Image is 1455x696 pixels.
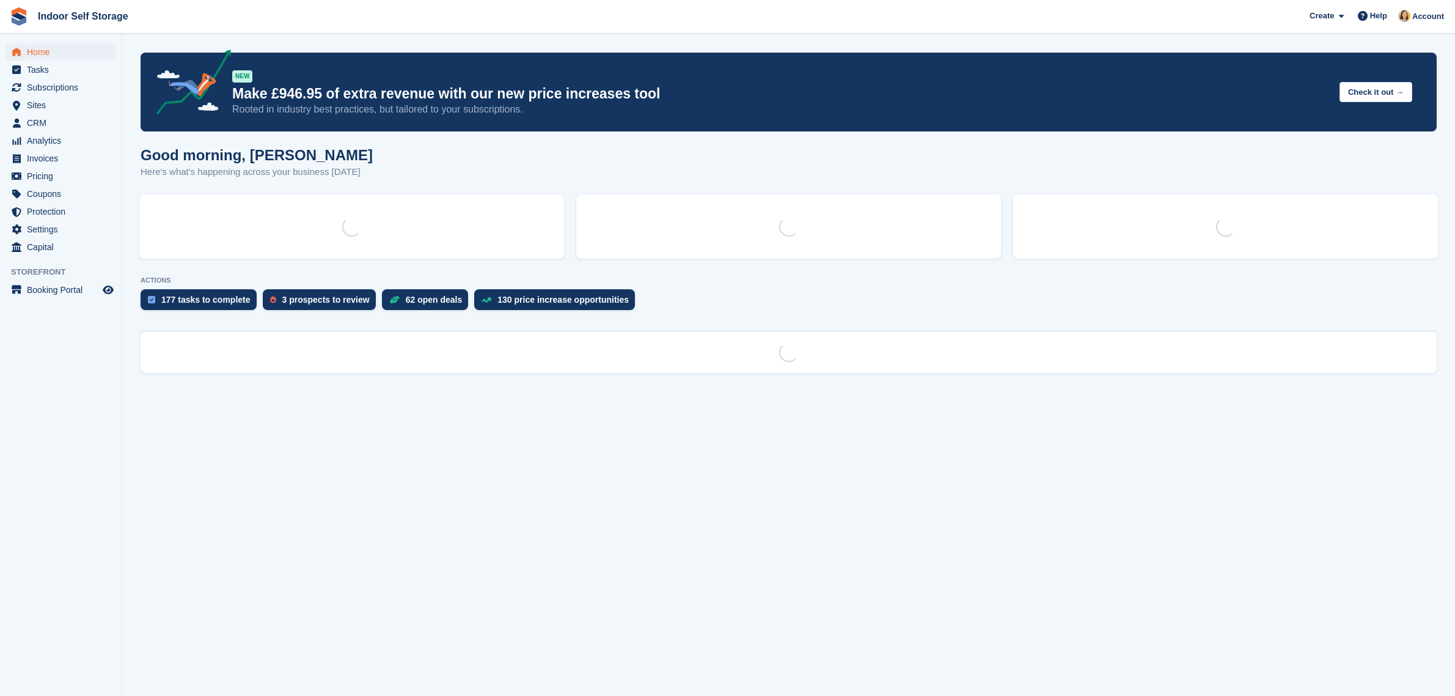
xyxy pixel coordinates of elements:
p: Make £946.95 of extra revenue with our new price increases tool [232,85,1330,103]
span: Booking Portal [27,281,100,298]
span: Tasks [27,61,100,78]
span: Capital [27,239,100,256]
a: menu [6,79,115,96]
a: menu [6,150,115,167]
a: menu [6,203,115,220]
a: 3 prospects to review [263,289,382,316]
span: Analytics [27,132,100,149]
a: menu [6,185,115,202]
a: menu [6,168,115,185]
img: price-adjustments-announcement-icon-8257ccfd72463d97f412b2fc003d46551f7dbcb40ab6d574587a9cd5c0d94... [146,50,232,119]
span: Help [1370,10,1387,22]
a: menu [6,221,115,238]
span: Invoices [27,150,100,167]
h1: Good morning, [PERSON_NAME] [141,147,373,163]
img: task-75834270c22a3079a89374b754ae025e5fb1db73e45f91037f5363f120a921f8.svg [148,296,155,303]
a: menu [6,114,115,131]
span: CRM [27,114,100,131]
span: Account [1412,10,1444,23]
img: prospect-51fa495bee0391a8d652442698ab0144808aea92771e9ea1ae160a38d050c398.svg [270,296,276,303]
button: Check it out → [1340,82,1412,102]
img: stora-icon-8386f47178a22dfd0bd8f6a31ec36ba5ce8667c1dd55bd0f319d3a0aa187defe.svg [10,7,28,26]
p: ACTIONS [141,276,1437,284]
span: Settings [27,221,100,238]
p: Rooted in industry best practices, but tailored to your subscriptions. [232,103,1330,116]
a: 62 open deals [382,289,475,316]
span: Create [1310,10,1334,22]
a: menu [6,43,115,61]
a: menu [6,281,115,298]
span: Pricing [27,168,100,185]
a: menu [6,97,115,114]
div: 177 tasks to complete [161,295,251,305]
div: 62 open deals [406,295,463,305]
img: deal-1b604bf984904fb50ccaf53a9ad4b4a5d6e5aea283cecdc64d6e3604feb123c2.svg [389,295,400,304]
a: 130 price increase opportunities [474,289,641,316]
a: Indoor Self Storage [33,6,133,26]
span: Storefront [11,266,122,278]
img: price_increase_opportunities-93ffe204e8149a01c8c9dc8f82e8f89637d9d84a8eef4429ea346261dce0b2c0.svg [482,297,491,303]
a: menu [6,239,115,256]
span: Coupons [27,185,100,202]
a: menu [6,132,115,149]
a: 177 tasks to complete [141,289,263,316]
div: NEW [232,70,252,83]
span: Subscriptions [27,79,100,96]
span: Protection [27,203,100,220]
p: Here's what's happening across your business [DATE] [141,165,373,179]
span: Home [27,43,100,61]
img: Emma Higgins [1398,10,1410,22]
span: Sites [27,97,100,114]
div: 3 prospects to review [282,295,370,305]
a: Preview store [101,283,115,297]
div: 130 price increase opportunities [497,295,629,305]
a: menu [6,61,115,78]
